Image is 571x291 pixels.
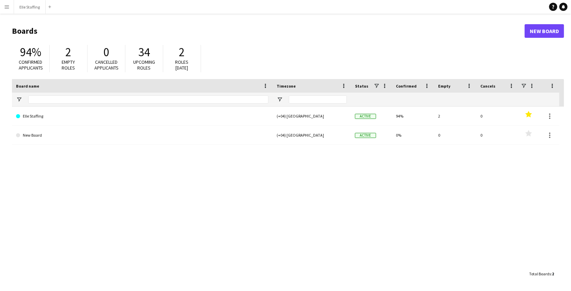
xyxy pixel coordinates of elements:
div: 0 [476,107,519,125]
input: Timezone Filter Input [289,95,347,104]
span: Upcoming roles [133,59,155,71]
span: Confirmed [396,83,417,89]
span: 2 [66,45,72,60]
span: Total Boards [529,271,551,276]
div: (+04) [GEOGRAPHIC_DATA] [273,126,351,144]
span: Empty roles [62,59,75,71]
div: 0 [434,126,476,144]
h1: Boards [12,26,525,36]
button: Elle Staffing [14,0,46,14]
span: Timezone [277,83,296,89]
div: 0% [392,126,434,144]
span: Cancels [480,83,495,89]
input: Board name Filter Input [28,95,268,104]
span: Board name [16,83,39,89]
span: Status [355,83,368,89]
div: 94% [392,107,434,125]
div: : [529,267,554,280]
span: 94% [20,45,41,60]
a: Elle Staffing [16,107,268,126]
button: Open Filter Menu [16,96,22,103]
button: Open Filter Menu [277,96,283,103]
span: 2 [179,45,185,60]
span: Empty [438,83,450,89]
span: Roles [DATE] [175,59,189,71]
div: (+04) [GEOGRAPHIC_DATA] [273,107,351,125]
span: Cancelled applicants [94,59,119,71]
span: Active [355,133,376,138]
span: 0 [104,45,109,60]
div: 0 [476,126,519,144]
a: New Board [525,24,564,38]
span: Confirmed applicants [19,59,43,71]
span: 34 [138,45,150,60]
span: Active [355,114,376,119]
div: 2 [434,107,476,125]
a: New Board [16,126,268,145]
span: 2 [552,271,554,276]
